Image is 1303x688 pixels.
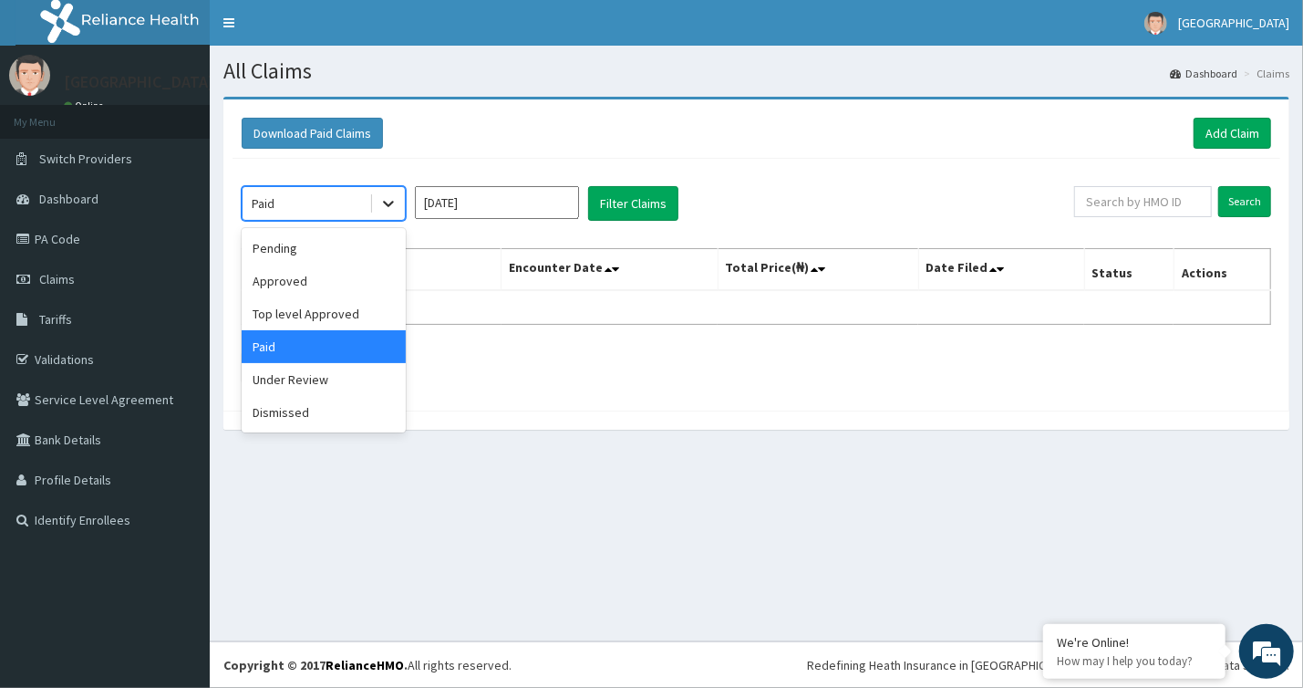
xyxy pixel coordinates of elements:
input: Search by HMO ID [1074,186,1212,217]
div: Pending [242,232,406,265]
th: Date Filed [918,249,1084,291]
div: We're Online! [1057,634,1212,651]
button: Download Paid Claims [242,118,383,149]
div: Under Review [242,363,406,396]
p: How may I help you today? [1057,653,1212,669]
textarea: Type your message and hit 'Enter' [9,498,347,562]
img: User Image [1144,12,1167,35]
div: Minimize live chat window [299,9,343,53]
span: We're online! [106,230,252,414]
span: Switch Providers [39,151,132,167]
a: RelianceHMO [326,657,404,673]
input: Select Month and Year [415,186,579,219]
button: Filter Claims [588,186,678,221]
img: d_794563401_company_1708531726252_794563401 [34,91,74,137]
footer: All rights reserved. [210,641,1303,688]
input: Search [1218,186,1271,217]
th: Actions [1174,249,1270,291]
a: Dashboard [1170,66,1237,81]
span: Tariffs [39,311,72,328]
th: Encounter Date [502,249,718,291]
div: Redefining Heath Insurance in [GEOGRAPHIC_DATA] using Telemedicine and Data Science! [807,656,1289,674]
span: Dashboard [39,191,98,207]
th: Total Price(₦) [718,249,918,291]
div: Chat with us now [95,102,306,126]
h1: All Claims [223,59,1289,83]
p: [GEOGRAPHIC_DATA] [64,74,214,90]
span: Claims [39,271,75,287]
div: Approved [242,265,406,297]
span: [GEOGRAPHIC_DATA] [1178,15,1289,31]
div: Top level Approved [242,297,406,330]
div: Dismissed [242,396,406,429]
a: Online [64,99,108,112]
li: Claims [1239,66,1289,81]
th: Status [1084,249,1174,291]
a: Add Claim [1194,118,1271,149]
img: User Image [9,55,50,96]
strong: Copyright © 2017 . [223,657,408,673]
div: Paid [252,194,274,213]
div: Paid [242,330,406,363]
